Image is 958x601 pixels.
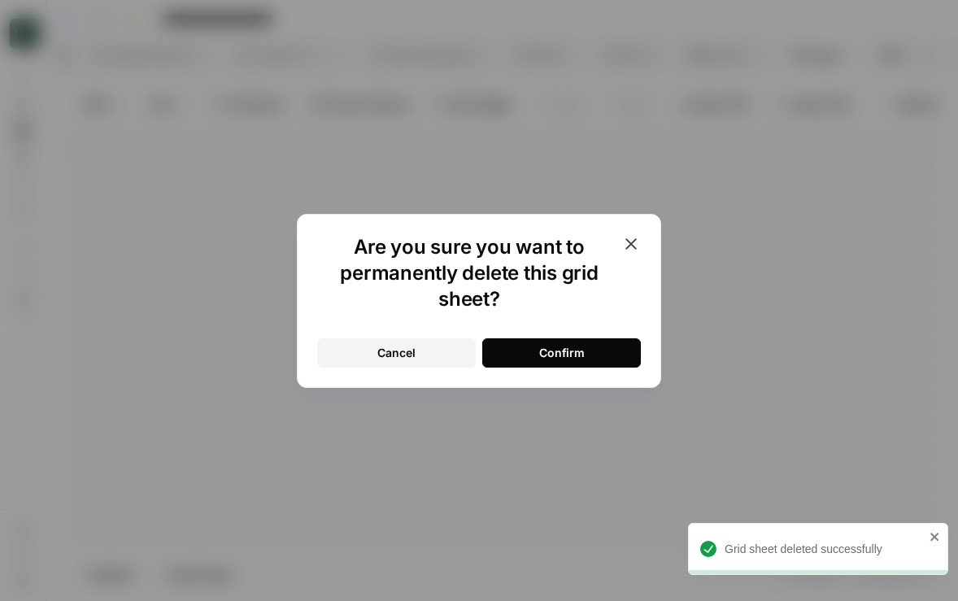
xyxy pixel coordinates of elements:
button: close [930,530,941,543]
button: Confirm [482,338,641,368]
div: Grid sheet deleted successfully [725,541,925,557]
div: Cancel [377,345,416,361]
h1: Are you sure you want to permanently delete this grid sheet? [317,234,621,312]
div: Confirm [539,345,585,361]
button: Cancel [317,338,476,368]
